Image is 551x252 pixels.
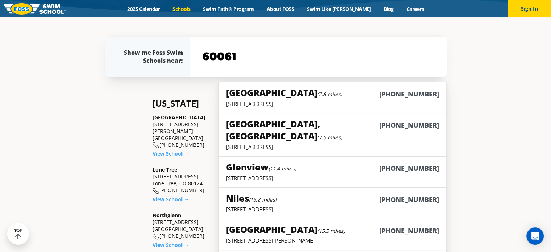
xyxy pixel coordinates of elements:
[379,121,439,142] h6: [PHONE_NUMBER]
[301,5,377,12] a: Swim Like [PERSON_NAME]
[200,46,437,67] input: YOUR ZIP CODE
[14,228,22,240] div: TOP
[119,49,183,65] div: Show me Foss Swim Schools near:
[226,237,439,244] p: [STREET_ADDRESS][PERSON_NAME]
[226,192,276,204] h5: Niles
[379,90,439,99] h6: [PHONE_NUMBER]
[260,5,301,12] a: About FOSS
[317,91,342,98] small: (2.8 miles)
[226,143,439,150] p: [STREET_ADDRESS]
[249,196,276,203] small: (13.8 miles)
[226,206,439,213] p: [STREET_ADDRESS]
[218,113,446,157] a: [GEOGRAPHIC_DATA], [GEOGRAPHIC_DATA](7.5 miles)[PHONE_NUMBER][STREET_ADDRESS]
[379,226,439,235] h6: [PHONE_NUMBER]
[226,118,379,142] h5: [GEOGRAPHIC_DATA], [GEOGRAPHIC_DATA]
[166,5,197,12] a: Schools
[226,87,342,99] h5: [GEOGRAPHIC_DATA]
[526,227,544,245] div: Open Intercom Messenger
[121,5,166,12] a: 2025 Calendar
[218,219,446,250] a: [GEOGRAPHIC_DATA](15.5 miles)[PHONE_NUMBER][STREET_ADDRESS][PERSON_NAME]
[317,227,345,234] small: (15.5 miles)
[4,3,66,15] img: FOSS Swim School Logo
[218,187,446,219] a: Niles(13.8 miles)[PHONE_NUMBER][STREET_ADDRESS]
[226,174,439,182] p: [STREET_ADDRESS]
[226,223,345,235] h5: [GEOGRAPHIC_DATA]
[197,5,260,12] a: Swim Path® Program
[218,156,446,188] a: Glenview(11.4 miles)[PHONE_NUMBER][STREET_ADDRESS]
[317,134,342,141] small: (7.5 miles)
[226,161,296,173] h5: Glenview
[377,5,400,12] a: Blog
[400,5,430,12] a: Careers
[379,195,439,204] h6: [PHONE_NUMBER]
[218,82,446,113] a: [GEOGRAPHIC_DATA](2.8 miles)[PHONE_NUMBER][STREET_ADDRESS]
[268,165,296,172] small: (11.4 miles)
[379,164,439,173] h6: [PHONE_NUMBER]
[226,100,439,107] p: [STREET_ADDRESS]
